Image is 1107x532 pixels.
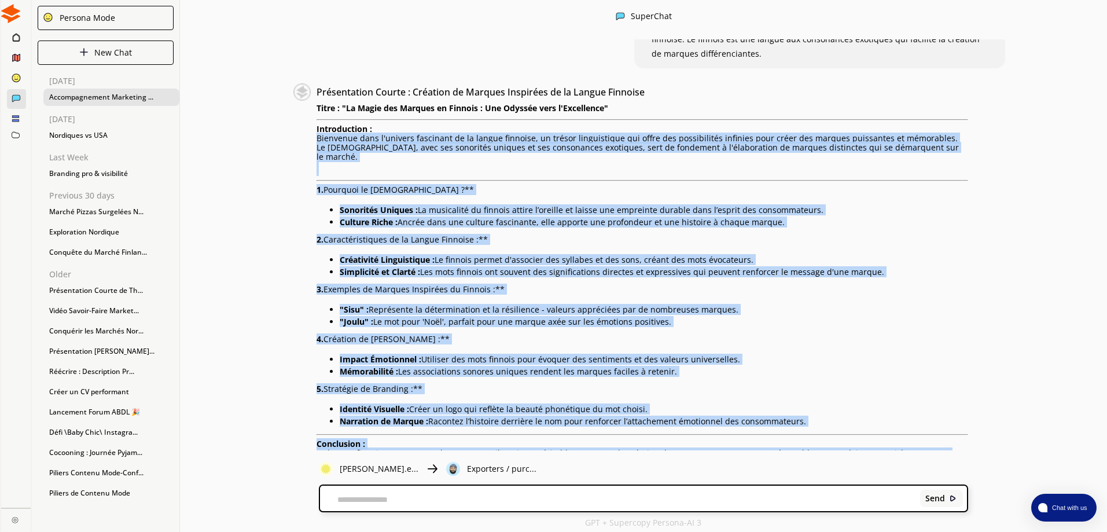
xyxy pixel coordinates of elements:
[43,383,179,401] div: Créer un CV performant
[43,12,53,23] img: Close
[43,89,179,106] div: Accompagnement Marketing ...
[340,305,968,314] p: Représente la détermination et la résilience - valeurs appréciées par de nombreuses marques.
[317,384,968,394] p: Stratégie de Branding :**
[317,333,323,344] strong: 4.
[340,354,421,365] strong: Impact Émotionnel :
[43,302,179,320] div: Vidéo Savoir-Faire Market...
[340,403,409,414] strong: Identité Visuelle :
[317,383,323,394] strong: 5.
[19,19,28,28] img: logo_orange.svg
[317,123,372,134] strong: Introduction :
[652,19,980,59] span: Créer une présentation courte sur la création de marques sur la base de la langue finnoise. Le fi...
[317,284,323,295] strong: 3.
[340,316,373,327] strong: "Joulu" :
[43,403,179,421] div: Lancement Forum ABDL 🎉
[319,462,333,476] img: Close
[43,485,179,502] div: Piliers de Contenu Mode
[43,223,179,241] div: Exploration Nordique
[1,4,20,23] img: Close
[340,355,968,364] p: Utiliser des mots finnois pour évoquer des sentiments et des valeurs universelles.
[49,270,179,279] p: Older
[43,444,179,461] div: Cocooning : Journée Pyjam...
[340,255,968,265] p: Le finnois permet d'associer des syllabes et des sons, créant des mots évocateurs.
[47,67,56,76] img: tab_domain_overview_orange.svg
[340,206,968,215] p: La musicalité du finnois attire l’oreille et laisse une empreinte durable dans l’esprit des conso...
[467,464,536,474] p: Exporters / purc...
[49,153,179,162] p: Last Week
[317,83,968,101] h3: Présentation Courte : Création de Marques Inspirées de la Langue Finnoise
[43,244,179,261] div: Conquête du Marché Finlan...
[340,416,428,427] strong: Narration de Marque :
[317,449,968,467] p: La langue finnoise n'est pas seulement un outil, mais un véritable atout pour la création de marq...
[1031,494,1097,522] button: atlas-launcher
[49,76,179,86] p: [DATE]
[317,134,968,162] p: Bienvenue dans l'univers fascinant de la langue finnoise, un trésor linguistique qui offre des po...
[43,322,179,340] div: Conquérir les Marchés Nor...
[30,30,86,39] div: Domaine: [URL]
[425,462,439,476] img: Close
[60,68,89,76] div: Domaine
[317,102,608,113] strong: Titre : "La Magie des Marques en Finnois : Une Odyssée vers l'Excellence"
[317,235,968,244] p: Caractéristiques de la Langue Finnoise :**
[925,494,945,503] b: Send
[43,203,179,221] div: Marché Pizzas Surgelées N...
[317,184,323,195] strong: 1.
[43,464,179,482] div: Piliers Contenu Mode-Conf...
[340,266,420,277] strong: Simplicité et Clarté :
[131,67,141,76] img: tab_keywords_by_traffic_grey.svg
[43,127,179,144] div: Nordiques vs USA
[340,417,968,426] p: Racontez l’histoire derrière le nom pour renforcer l’attachement émotionnel des consommateurs.
[43,343,179,360] div: Présentation [PERSON_NAME]...
[317,234,323,245] strong: 2.
[340,304,369,315] strong: "Sisu" :
[43,424,179,441] div: Défi \Baby Chic\ Instagra...
[340,254,435,265] strong: Créativité Linguistique :
[585,518,701,527] p: GPT + Supercopy Persona-AI 3
[446,462,460,476] img: Close
[631,12,672,23] div: SuperChat
[32,19,57,28] div: v 4.0.25
[340,217,398,228] strong: Culture Riche :
[317,438,365,449] strong: Conclusion :
[56,13,115,23] div: Persona Mode
[94,48,132,57] p: New Chat
[340,464,418,474] p: [PERSON_NAME].e...
[949,494,957,502] img: Close
[340,267,968,277] p: Les mots finnois ont souvent des significations directes et expressives qui peuvent renforcer le ...
[19,30,28,39] img: website_grey.svg
[317,185,968,195] p: Pourquoi le [DEMOGRAPHIC_DATA] ?**
[340,366,398,377] strong: Mémorabilité :
[616,12,625,21] img: Close
[1,508,31,529] a: Close
[144,68,177,76] div: Mots-clés
[293,83,311,101] img: Close
[317,335,968,344] p: Création de [PERSON_NAME] :**
[317,285,968,294] p: Exemples de Marques Inspirées du Finnois :**
[12,516,19,523] img: Close
[49,115,179,124] p: [DATE]
[79,47,89,57] img: Close
[340,367,968,376] p: Les associations sonores uniques rendent les marques faciles à retenir.
[49,191,179,200] p: Previous 30 days
[340,405,968,414] p: Créer un logo qui reflète la beauté phonétique du mot choisi.
[340,218,968,227] p: Ancrée dans une culture fascinante, elle apporte une profondeur et une histoire à chaque marque.
[340,204,418,215] strong: Sonorités Uniques :
[1047,503,1090,512] span: Chat with us
[340,317,968,326] p: Le mot pour 'Noël', parfait pour une marque axée sur les émotions positives.
[43,165,179,182] div: Branding pro & visibilité
[43,363,179,380] div: Réécrire : Description Pr...
[43,282,179,299] div: Présentation Courte de Th...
